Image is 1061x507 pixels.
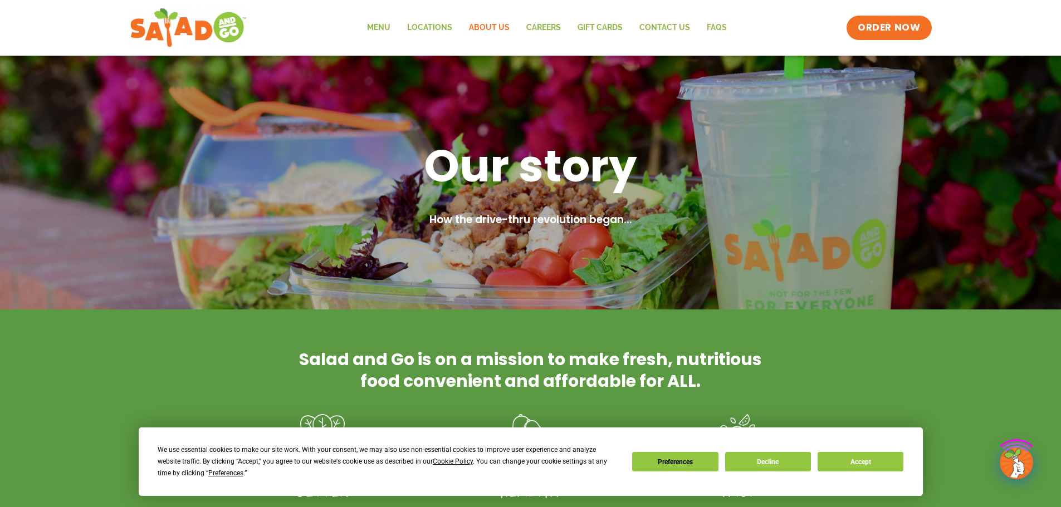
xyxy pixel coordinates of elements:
[241,212,820,228] h2: How the drive-thru revolution began...
[443,473,617,504] h4: Healthy
[651,473,825,504] h4: FAST
[297,348,765,392] h2: Salad and Go is on a mission to make fresh, nutritious food convenient and affordable for ALL.
[399,15,461,41] a: Locations
[236,473,410,504] h4: Better
[359,15,399,41] a: Menu
[518,15,569,41] a: Careers
[569,15,631,41] a: GIFT CARDS
[139,427,923,496] div: Cookie Consent Prompt
[359,15,735,41] nav: Menu
[130,6,247,50] img: new-SAG-logo-768×292
[461,15,518,41] a: About Us
[208,469,243,477] span: Preferences
[433,457,473,465] span: Cookie Policy
[698,15,735,41] a: FAQs
[241,137,820,195] h1: Our story
[158,444,619,479] div: We use essential cookies to make our site work. With your consent, we may also use non-essential ...
[818,452,903,471] button: Accept
[847,16,931,40] a: ORDER NOW
[631,15,698,41] a: Contact Us
[858,21,920,35] span: ORDER NOW
[632,452,718,471] button: Preferences
[725,452,811,471] button: Decline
